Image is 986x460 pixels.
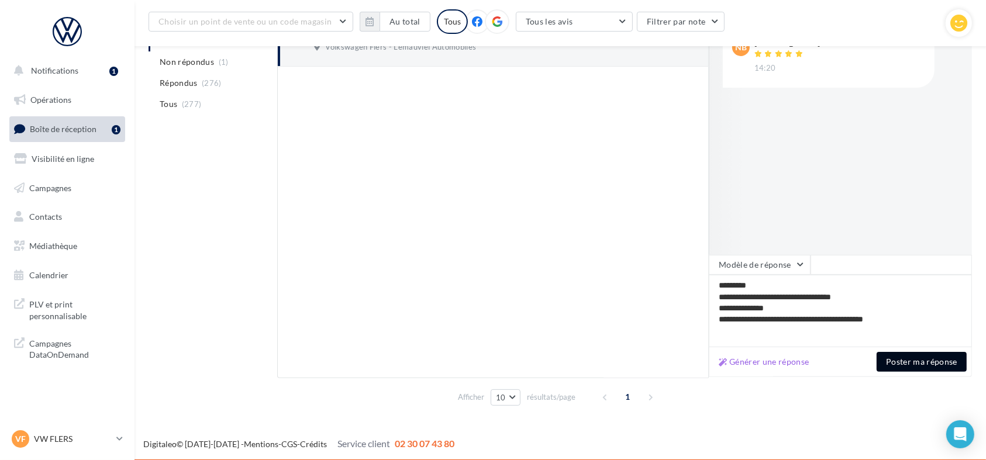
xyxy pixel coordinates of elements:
span: (1) [219,57,229,67]
span: Tous [160,98,177,110]
span: Contacts [29,212,62,222]
span: Choisir un point de vente ou un code magasin [158,16,332,26]
a: Médiathèque [7,234,127,258]
span: résultats/page [527,392,575,403]
div: Open Intercom Messenger [946,420,974,448]
a: CGS [281,439,297,449]
div: 1 [109,67,118,76]
span: Campagnes [29,182,71,192]
span: Boîte de réception [30,124,96,134]
span: 1 [619,388,637,406]
a: Digitaleo [143,439,177,449]
a: VF VW FLERS [9,428,125,450]
p: VW FLERS [34,433,112,445]
a: Contacts [7,205,127,229]
a: PLV et print personnalisable [7,292,127,326]
button: Au total [380,12,430,32]
a: Campagnes DataOnDemand [7,331,127,365]
span: Campagnes DataOnDemand [29,336,120,361]
div: Tous [437,9,468,34]
span: Tous les avis [526,16,573,26]
button: Tous les avis [516,12,633,32]
span: NB [735,41,747,53]
button: Choisir un point de vente ou un code magasin [149,12,353,32]
span: Calendrier [29,270,68,280]
button: Filtrer par note [637,12,725,32]
a: Mentions [244,439,278,449]
button: Au total [360,12,430,32]
div: [PERSON_NAME] [754,39,820,47]
span: (276) [202,78,222,88]
span: 10 [496,393,506,402]
span: Notifications [31,65,78,75]
a: Campagnes [7,176,127,200]
span: PLV et print personnalisable [29,296,120,321]
span: Médiathèque [29,241,77,251]
span: 02 30 07 43 80 [395,438,454,449]
span: VF [15,433,26,445]
button: Notifications 1 [7,58,123,83]
a: Visibilité en ligne [7,147,127,171]
button: 10 [491,389,520,406]
button: Poster ma réponse [877,352,967,372]
span: Afficher [458,392,484,403]
div: 1 [112,125,120,134]
span: © [DATE]-[DATE] - - - [143,439,454,449]
button: Générer une réponse [714,355,814,369]
button: Modèle de réponse [709,255,811,275]
span: 14:20 [754,63,776,74]
span: Non répondus [160,56,214,68]
span: (277) [182,99,202,109]
span: Répondus [160,77,198,89]
span: Volkswagen Flers - Lemauviel Automobiles [325,42,476,53]
a: Opérations [7,88,127,112]
a: Calendrier [7,263,127,288]
span: Opérations [30,95,71,105]
span: Service client [337,438,390,449]
span: Visibilité en ligne [32,154,94,164]
a: Crédits [300,439,327,449]
a: Boîte de réception1 [7,116,127,141]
